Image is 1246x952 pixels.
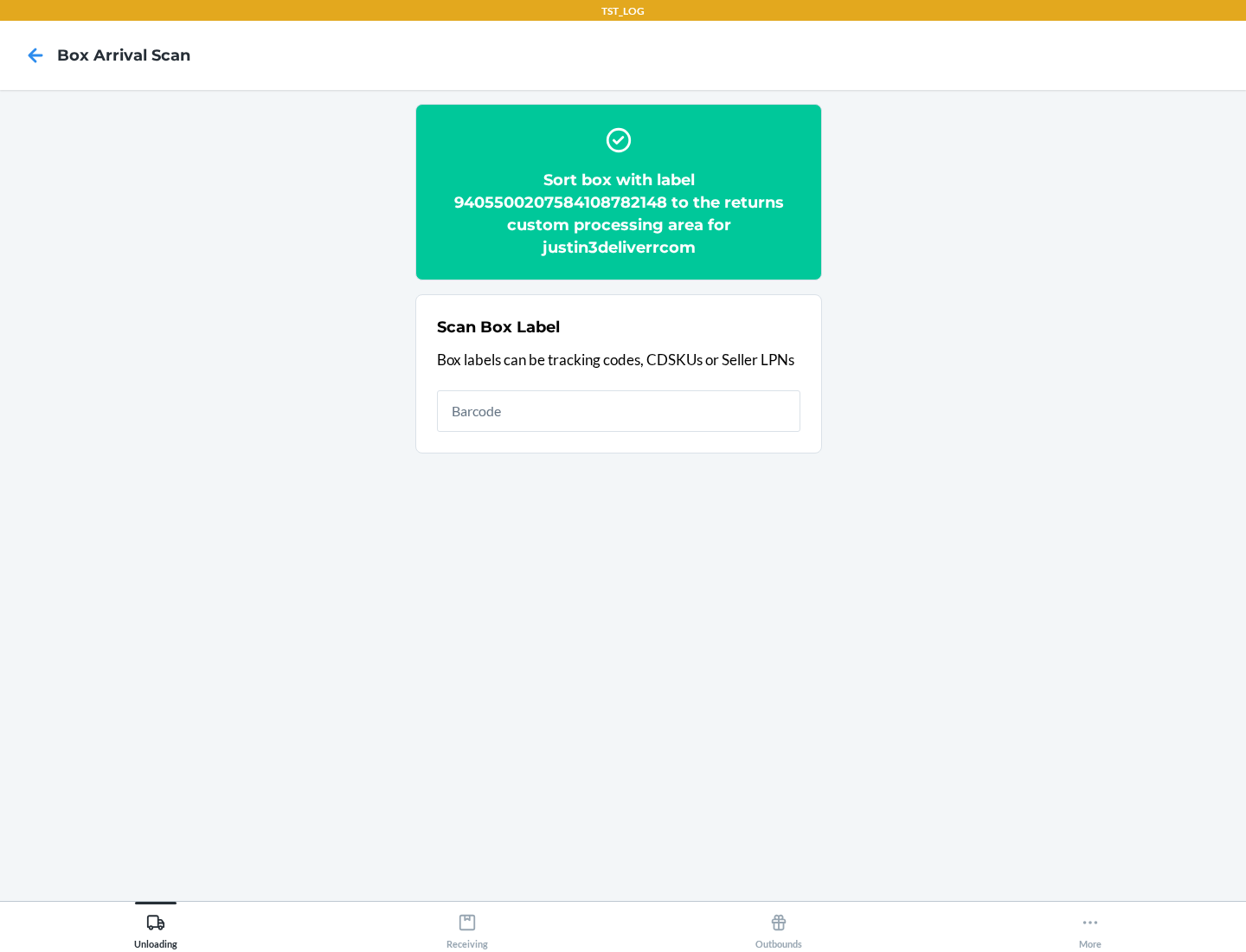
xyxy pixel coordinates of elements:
[1079,906,1101,949] div: More
[755,906,802,949] div: Outbounds
[134,906,177,949] div: Unloading
[446,906,488,949] div: Receiving
[601,3,645,19] p: TST_LOG
[57,44,190,67] h4: Box Arrival Scan
[311,902,623,949] button: Receiving
[437,316,560,338] h2: Scan Box Label
[623,902,934,949] button: Outbounds
[437,169,800,259] h2: Sort box with label 9405500207584108782148 to the returns custom processing area for justin3deliv...
[437,349,800,371] p: Box labels can be tracking codes, CDSKUs or Seller LPNs
[437,390,800,432] input: Barcode
[934,902,1246,949] button: More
